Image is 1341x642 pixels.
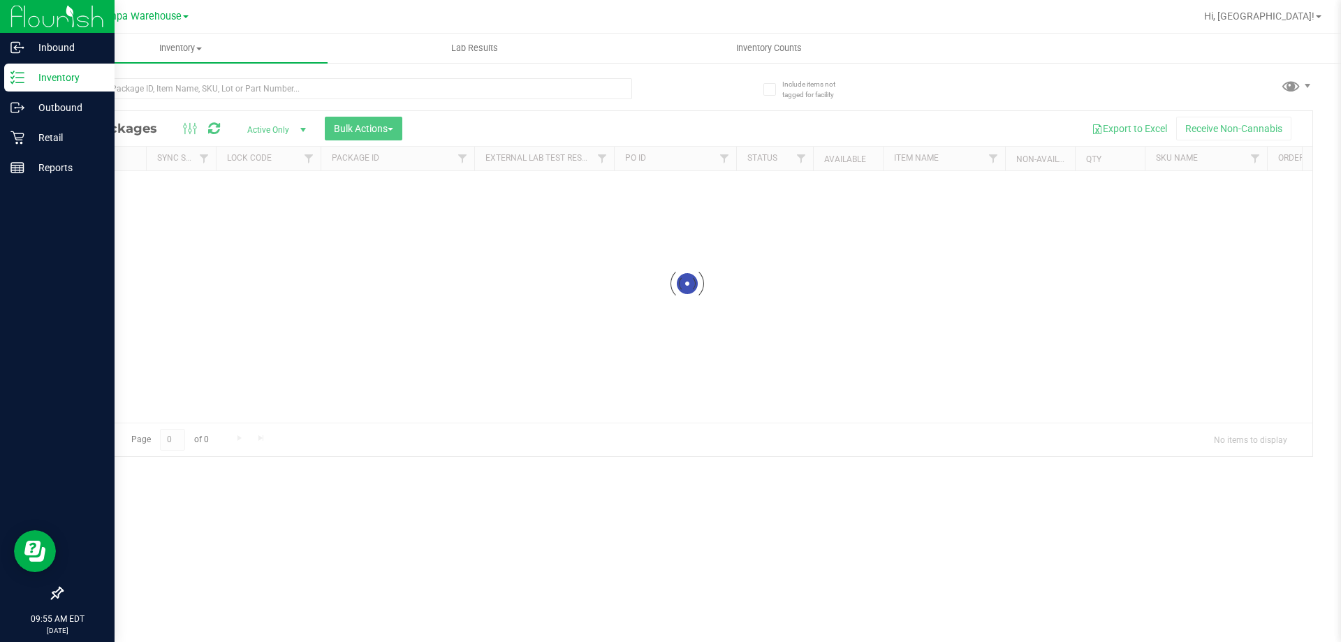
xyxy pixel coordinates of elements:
[328,34,622,63] a: Lab Results
[61,78,632,99] input: Search Package ID, Item Name, SKU, Lot or Part Number...
[10,101,24,115] inline-svg: Outbound
[24,39,108,56] p: Inbound
[782,79,852,100] span: Include items not tagged for facility
[622,34,916,63] a: Inventory Counts
[6,625,108,636] p: [DATE]
[432,42,517,54] span: Lab Results
[6,613,108,625] p: 09:55 AM EDT
[24,99,108,116] p: Outbound
[717,42,821,54] span: Inventory Counts
[24,69,108,86] p: Inventory
[24,159,108,176] p: Reports
[10,161,24,175] inline-svg: Reports
[14,530,56,572] iframe: Resource center
[24,129,108,146] p: Retail
[10,131,24,145] inline-svg: Retail
[1204,10,1314,22] span: Hi, [GEOGRAPHIC_DATA]!
[96,10,182,22] span: Tampa Warehouse
[10,41,24,54] inline-svg: Inbound
[10,71,24,85] inline-svg: Inventory
[34,42,328,54] span: Inventory
[34,34,328,63] a: Inventory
